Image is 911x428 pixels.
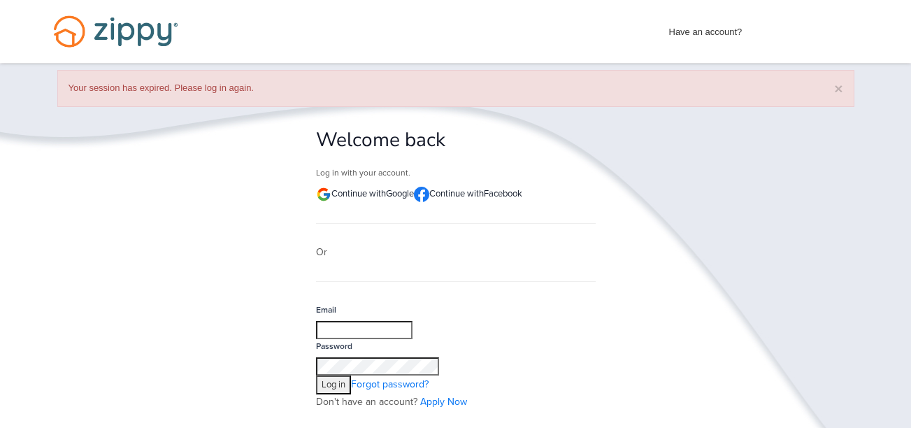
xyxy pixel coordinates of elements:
p: Log in with your account. [316,166,596,180]
h1: Welcome back [316,128,596,152]
a: google-logoContinue withGoogle [316,188,414,199]
p: Don't have an account? [316,394,596,410]
input: Email [316,321,413,340]
img: google-logo [414,187,429,202]
a: google-logoContinue withFacebook [414,188,522,199]
button: Log in [316,376,351,394]
span: Continue with Google [331,188,414,199]
input: Password [316,357,439,376]
a: Apply Now [420,396,467,408]
p: Or [316,245,596,260]
label: Password [316,340,352,353]
span: Continue with Facebook [429,188,522,199]
img: Back to Top [872,395,908,425]
label: Email [316,304,336,317]
button: × [834,81,842,96]
div: Your session has expired. Please log in again. [57,70,854,107]
img: google-logo [316,187,331,202]
span: Have an account? [669,17,743,40]
a: Forgot password? [351,378,429,390]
